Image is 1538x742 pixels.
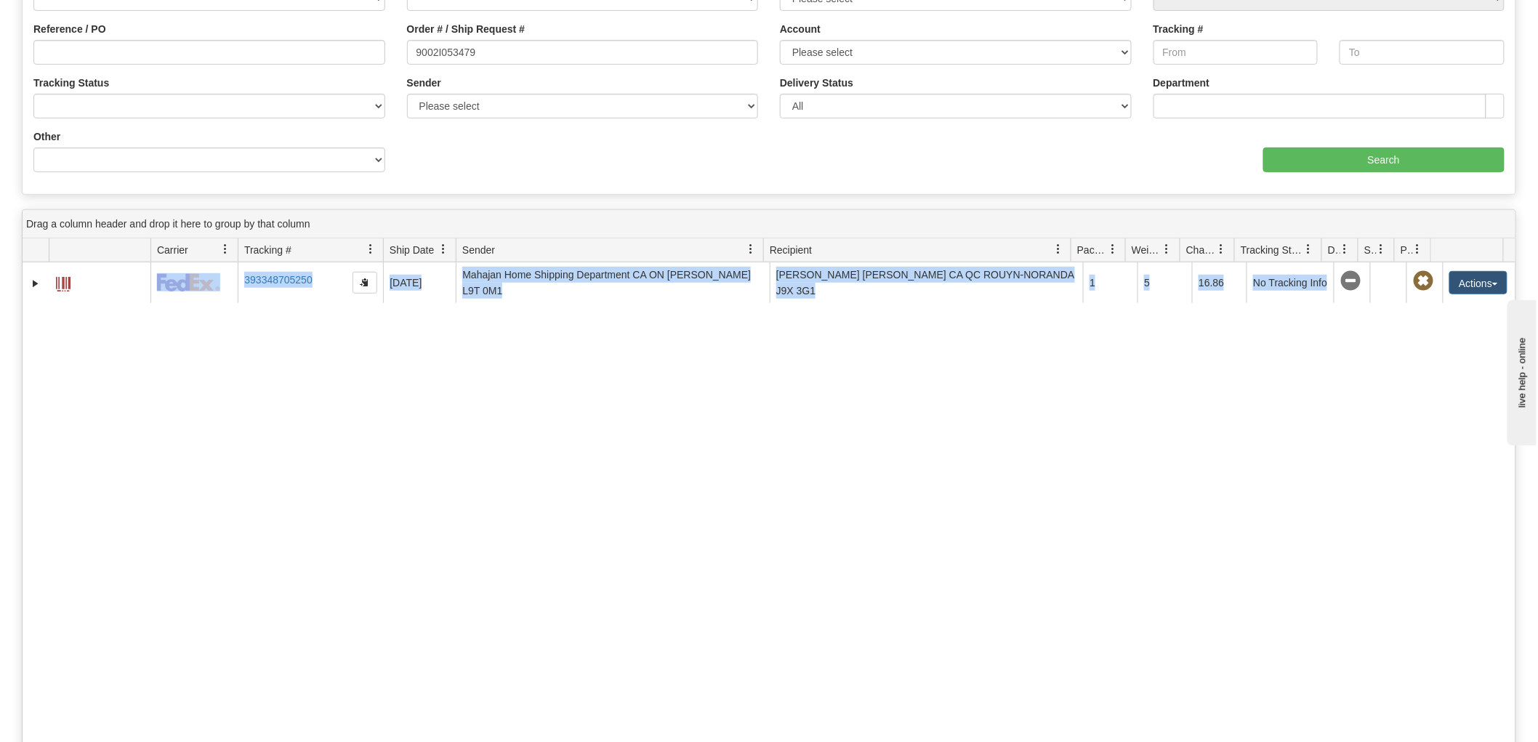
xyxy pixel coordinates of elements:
[1369,237,1394,262] a: Shipment Issues filter column settings
[1209,237,1234,262] a: Charge filter column settings
[407,76,441,90] label: Sender
[1406,237,1430,262] a: Pickup Status filter column settings
[353,272,377,294] button: Copy to clipboard
[456,262,770,303] td: Mahajan Home Shipping Department CA ON [PERSON_NAME] L9T 0M1
[11,12,134,23] div: live help - online
[244,274,312,286] a: 393348705250
[1077,243,1108,257] span: Packages
[1328,243,1340,257] span: Delivery Status
[33,76,109,90] label: Tracking Status
[28,276,43,291] a: Expand
[1153,22,1204,36] label: Tracking #
[1186,243,1217,257] span: Charge
[1138,262,1192,303] td: 5
[1505,297,1537,445] iframe: chat widget
[1401,243,1413,257] span: Pickup Status
[33,22,106,36] label: Reference / PO
[431,237,456,262] a: Ship Date filter column settings
[1153,76,1210,90] label: Department
[1247,262,1334,303] td: No Tracking Info
[780,22,821,36] label: Account
[23,210,1515,238] div: grid grouping header
[1364,243,1377,257] span: Shipment Issues
[1192,262,1247,303] td: 16.86
[780,76,853,90] label: Delivery Status
[1333,237,1358,262] a: Delivery Status filter column settings
[157,243,188,257] span: Carrier
[1449,271,1507,294] button: Actions
[1340,271,1361,291] span: No Tracking Info
[1340,40,1505,65] input: To
[1132,243,1162,257] span: Weight
[738,237,763,262] a: Sender filter column settings
[383,262,456,303] td: [DATE]
[157,273,220,291] img: 2 - FedEx Express®
[1413,271,1433,291] span: Pickup Not Assigned
[770,243,812,257] span: Recipient
[1100,237,1125,262] a: Packages filter column settings
[1241,243,1304,257] span: Tracking Status
[56,270,71,294] a: Label
[1155,237,1180,262] a: Weight filter column settings
[1046,237,1071,262] a: Recipient filter column settings
[244,243,291,257] span: Tracking #
[407,22,526,36] label: Order # / Ship Request #
[1083,262,1138,303] td: 1
[358,237,383,262] a: Tracking # filter column settings
[462,243,495,257] span: Sender
[213,237,238,262] a: Carrier filter column settings
[33,129,60,144] label: Other
[1263,148,1505,172] input: Search
[1297,237,1321,262] a: Tracking Status filter column settings
[770,262,1084,303] td: [PERSON_NAME] [PERSON_NAME] CA QC ROUYN-NORANDA J9X 3G1
[1153,40,1318,65] input: From
[390,243,434,257] span: Ship Date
